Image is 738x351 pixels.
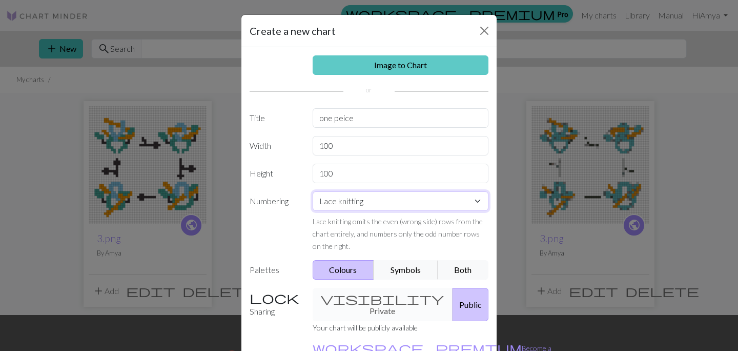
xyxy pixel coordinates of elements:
label: Width [243,136,306,155]
label: Numbering [243,191,306,252]
button: Symbols [374,260,438,280]
a: Image to Chart [313,55,489,75]
label: Height [243,164,306,183]
small: Lace knitting omits the even (wrong side) rows from the chart entirely, and numbers only the odd ... [313,217,483,250]
button: Close [476,23,493,39]
button: Colours [313,260,375,280]
button: Both [438,260,489,280]
label: Palettes [243,260,306,280]
label: Title [243,108,306,128]
h5: Create a new chart [250,23,336,38]
label: Sharing [243,288,306,321]
button: Public [453,288,488,321]
small: Your chart will be publicly available [313,323,418,332]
